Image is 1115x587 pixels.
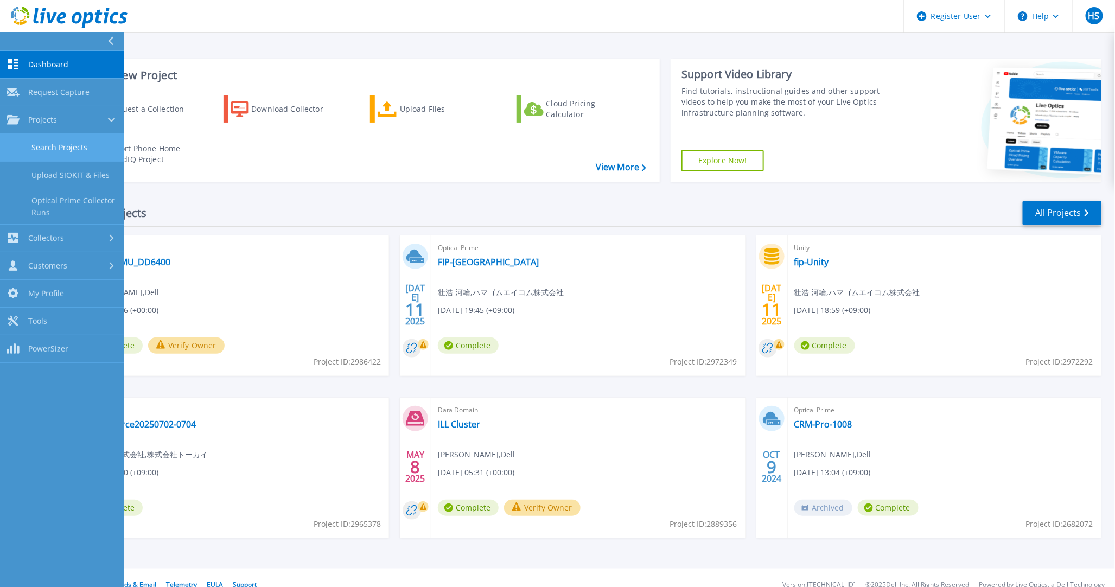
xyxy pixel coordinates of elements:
[1088,11,1100,20] span: HS
[438,419,480,430] a: ILL Cluster
[681,150,764,171] a: Explore Now!
[106,143,191,165] div: Import Phone Home CloudIQ Project
[794,337,855,354] span: Complete
[28,261,67,271] span: Customers
[82,419,196,430] a: VDIResource20250702-0704
[1026,518,1093,530] span: Project ID: 2682072
[546,98,633,120] div: Cloud Pricing Calculator
[794,467,871,478] span: [DATE] 13:04 (+09:00)
[314,518,381,530] span: Project ID: 2965378
[794,404,1095,416] span: Optical Prime
[794,257,829,267] a: fip-Unity
[794,449,871,461] span: [PERSON_NAME] , Dell
[438,242,738,254] span: Optical Prime
[517,95,638,123] a: Cloud Pricing Calculator
[28,115,57,125] span: Projects
[77,95,198,123] a: Request a Collection
[438,337,499,354] span: Complete
[82,449,208,461] span: トーカイ 株式会社 , 株式会社トーカイ
[794,500,852,516] span: Archived
[370,95,491,123] a: Upload Files
[438,404,738,416] span: Data Domain
[148,337,225,354] button: Verify Owner
[28,289,64,298] span: My Profile
[400,98,487,120] div: Upload Files
[670,356,737,368] span: Project ID: 2972349
[314,356,381,368] span: Project ID: 2986422
[438,500,499,516] span: Complete
[82,242,383,254] span: Data Domain
[1026,356,1093,368] span: Project ID: 2972292
[411,462,420,471] span: 8
[406,305,425,314] span: 11
[28,60,68,69] span: Dashboard
[438,286,564,298] span: 壮浩 河輪 , ハマゴムエイコム株式会社
[762,305,781,314] span: 11
[681,67,902,81] div: Support Video Library
[28,316,47,326] span: Tools
[28,344,68,354] span: PowerSizer
[1023,201,1101,225] a: All Projects
[438,257,539,267] a: FIP-[GEOGRAPHIC_DATA]
[767,462,776,471] span: 9
[794,304,871,316] span: [DATE] 18:59 (+09:00)
[224,95,345,123] a: Download Collector
[405,447,426,487] div: MAY 2025
[858,500,919,516] span: Complete
[761,285,782,324] div: [DATE] 2025
[251,98,338,120] div: Download Collector
[82,404,383,416] span: Optical Prime
[794,286,920,298] span: 壮浩 河輪 , ハマゴムエイコム株式会社
[438,304,514,316] span: [DATE] 19:45 (+09:00)
[28,233,64,243] span: Collectors
[670,518,737,530] span: Project ID: 2889356
[794,419,852,430] a: CRM-Pro-1008
[504,500,581,516] button: Verify Owner
[405,285,426,324] div: [DATE] 2025
[77,69,646,81] h3: Start a New Project
[108,98,195,120] div: Request a Collection
[82,257,170,267] a: HAMAGOMU_DD6400
[794,242,1095,254] span: Unity
[596,162,646,173] a: View More
[28,87,90,97] span: Request Capture
[438,467,514,478] span: [DATE] 05:31 (+00:00)
[438,449,515,461] span: [PERSON_NAME] , Dell
[681,86,902,118] div: Find tutorials, instructional guides and other support videos to help you make the most of your L...
[761,447,782,487] div: OCT 2024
